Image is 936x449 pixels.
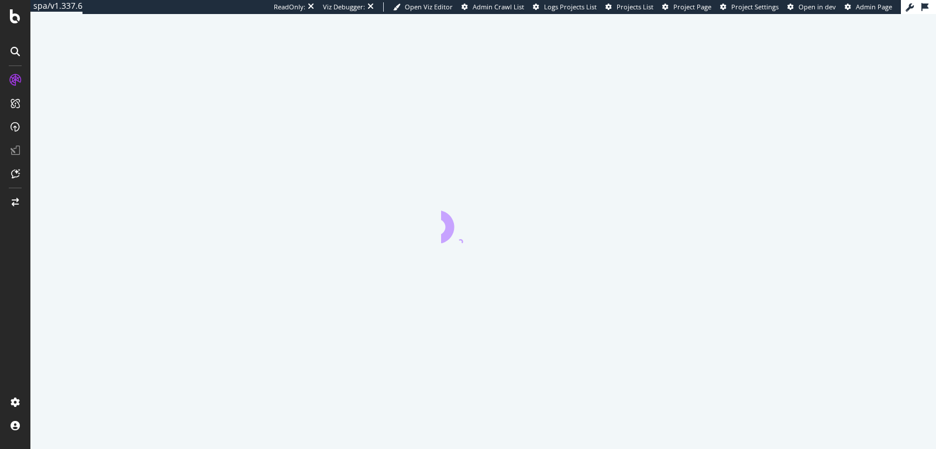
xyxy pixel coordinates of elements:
span: Logs Projects List [544,2,597,11]
span: Open Viz Editor [405,2,453,11]
span: Projects List [617,2,653,11]
a: Open in dev [787,2,836,12]
span: Project Settings [731,2,779,11]
a: Logs Projects List [533,2,597,12]
span: Open in dev [799,2,836,11]
div: ReadOnly: [274,2,305,12]
a: Admin Crawl List [462,2,524,12]
span: Admin Crawl List [473,2,524,11]
div: Viz Debugger: [323,2,365,12]
div: animation [441,201,525,243]
a: Project Page [662,2,711,12]
a: Projects List [605,2,653,12]
span: Project Page [673,2,711,11]
span: Admin Page [856,2,892,11]
a: Admin Page [845,2,892,12]
a: Project Settings [720,2,779,12]
a: Open Viz Editor [393,2,453,12]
